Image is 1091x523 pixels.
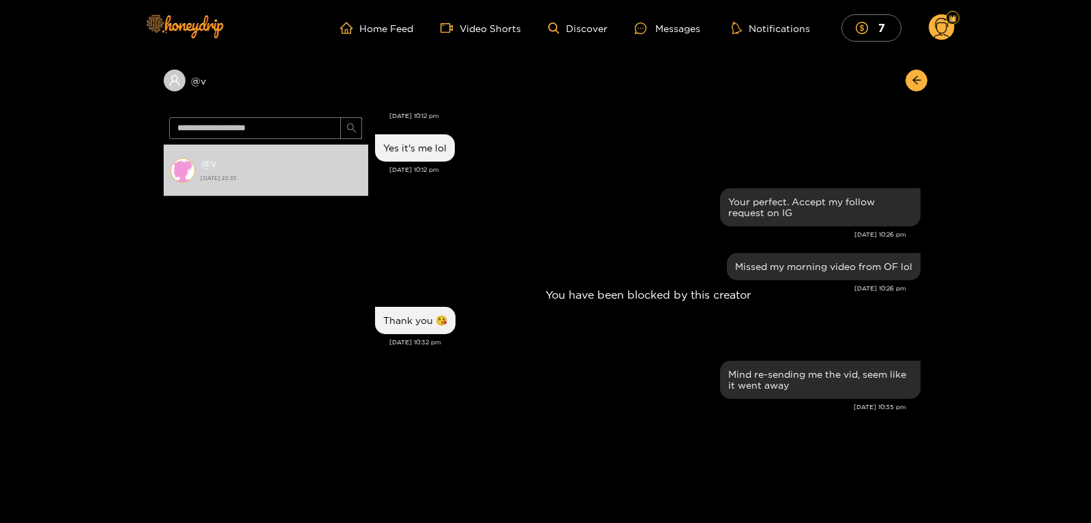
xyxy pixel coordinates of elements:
button: arrow-left [906,70,927,91]
span: search [346,123,357,134]
a: Home Feed [340,22,413,34]
span: arrow-left [912,75,922,87]
span: video-camera [440,22,460,34]
img: Fan Level [948,14,957,23]
button: search [340,117,362,139]
span: user [168,74,181,87]
a: Discover [548,23,608,34]
span: dollar [856,22,875,34]
img: conversation [170,158,195,183]
mark: 7 [876,20,887,35]
div: You have been blocked by this creator [368,112,927,478]
strong: [DATE] 22:35 [200,172,361,184]
button: 7 [841,14,901,41]
a: Video Shorts [440,22,521,34]
div: @v [164,70,368,91]
span: home [340,22,359,34]
div: Messages [635,20,700,36]
strong: @ v [200,158,217,169]
button: Notifications [728,21,814,35]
